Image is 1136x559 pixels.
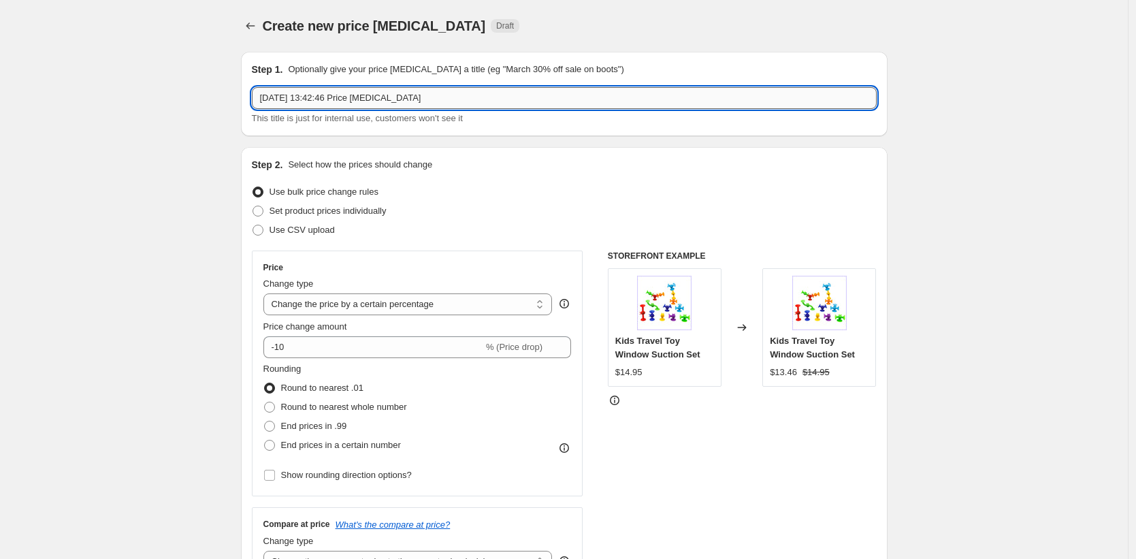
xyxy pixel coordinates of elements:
div: help [557,297,571,310]
p: Optionally give your price [MEDICAL_DATA] a title (eg "March 30% off sale on boots") [288,63,623,76]
input: 30% off holiday sale [252,87,877,109]
span: Show rounding direction options? [281,470,412,480]
span: End prices in .99 [281,421,347,431]
span: Round to nearest .01 [281,383,363,393]
div: $13.46 [770,366,797,379]
span: Rounding [263,364,302,374]
span: Set product prices individually [270,206,387,216]
img: Kids-Suction-Construction-Set-38647986_80x.png [637,276,692,330]
strike: $14.95 [802,366,830,379]
h6: STOREFRONT EXAMPLE [608,251,877,261]
h2: Step 2. [252,158,283,172]
span: Use bulk price change rules [270,187,378,197]
img: Kids-Suction-Construction-Set-38647986_80x.png [792,276,847,330]
span: % (Price drop) [486,342,542,352]
span: Kids Travel Toy Window Suction Set [615,336,700,360]
h3: Price [263,262,283,273]
button: What's the compare at price? [336,520,451,530]
span: End prices in a certain number [281,440,401,450]
span: Use CSV upload [270,225,335,235]
h3: Compare at price [263,519,330,530]
span: Change type [263,278,314,289]
span: Change type [263,536,314,546]
h2: Step 1. [252,63,283,76]
span: Draft [496,20,514,31]
button: Price change jobs [241,16,260,35]
span: Create new price [MEDICAL_DATA] [263,18,486,33]
span: Round to nearest whole number [281,402,407,412]
span: This title is just for internal use, customers won't see it [252,113,463,123]
input: -15 [263,336,483,358]
div: $14.95 [615,366,643,379]
span: Price change amount [263,321,347,332]
p: Select how the prices should change [288,158,432,172]
span: Kids Travel Toy Window Suction Set [770,336,855,360]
